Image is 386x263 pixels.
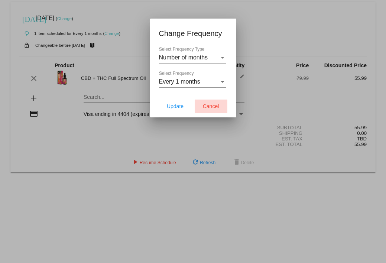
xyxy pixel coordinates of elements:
button: Update [159,100,192,113]
span: Update [167,103,184,109]
mat-select: Select Frequency [159,78,226,85]
mat-select: Select Frequency Type [159,54,226,61]
button: Cancel [195,100,227,113]
span: Every 1 months [159,78,200,85]
span: Cancel [203,103,219,109]
h1: Change Frequency [159,27,227,39]
span: Number of months [159,54,208,61]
